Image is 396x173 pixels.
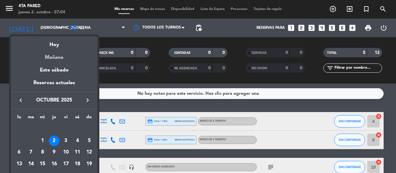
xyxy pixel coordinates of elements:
[49,159,59,169] div: 16
[60,114,72,123] th: viernes
[61,136,71,146] div: 3
[25,114,37,123] th: martes
[25,158,37,170] td: 14 de octubre de 2025
[60,146,72,158] td: 10 de octubre de 2025
[82,96,93,104] button: keyboard_arrow_right
[37,146,48,158] td: 8 de octubre de 2025
[26,159,36,169] div: 14
[13,114,25,123] th: lunes
[37,114,48,123] th: miércoles
[48,135,60,147] td: 2 de octubre de 2025
[84,147,94,158] div: 12
[83,114,95,123] th: domingo
[26,147,36,158] div: 7
[13,146,25,158] td: 6 de octubre de 2025
[48,114,60,123] th: jueves
[37,158,48,170] td: 15 de octubre de 2025
[37,135,48,147] td: 1 de octubre de 2025
[37,136,48,146] div: 1
[37,159,48,169] div: 15
[72,159,83,169] div: 18
[72,136,83,146] div: 4
[72,147,83,158] div: 11
[83,135,95,147] td: 5 de octubre de 2025
[26,96,82,104] span: octubre 2025
[72,158,84,170] td: 18 de octubre de 2025
[17,97,24,104] i: keyboard_arrow_left
[49,136,59,146] div: 2
[83,146,95,158] td: 12 de octubre de 2025
[11,79,97,92] div: Reservas actuales
[72,146,84,158] td: 11 de octubre de 2025
[84,136,94,146] div: 5
[60,135,72,147] td: 3 de octubre de 2025
[72,135,84,147] td: 4 de octubre de 2025
[48,158,60,170] td: 16 de octubre de 2025
[13,158,25,170] td: 13 de octubre de 2025
[14,159,24,169] div: 13
[61,159,71,169] div: 17
[83,158,95,170] td: 19 de octubre de 2025
[72,114,84,123] th: sábado
[25,146,37,158] td: 7 de octubre de 2025
[84,159,94,169] div: 19
[49,147,59,158] div: 9
[48,146,60,158] td: 9 de octubre de 2025
[15,96,26,104] button: keyboard_arrow_left
[60,158,72,170] td: 17 de octubre de 2025
[61,147,71,158] div: 10
[11,49,97,62] div: Mañana
[14,147,24,158] div: 6
[11,36,97,49] div: Hoy
[37,147,48,158] div: 8
[84,97,91,104] i: keyboard_arrow_right
[13,123,95,135] td: OCT.
[11,62,97,79] div: Este sábado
